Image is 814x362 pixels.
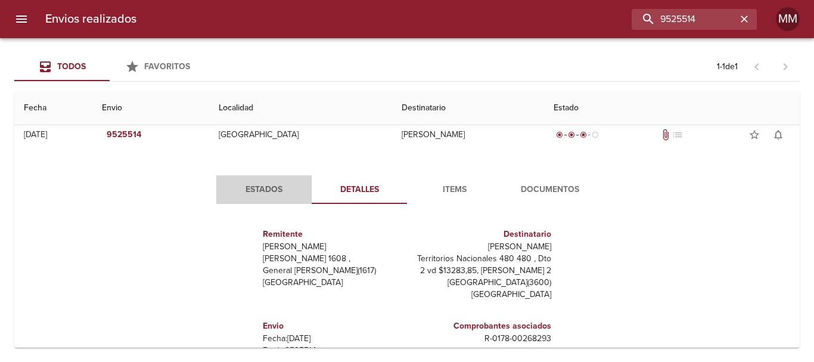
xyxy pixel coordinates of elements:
[263,320,402,333] h6: Envio
[742,60,771,72] span: Pagina anterior
[717,61,738,73] p: 1 - 1 de 1
[412,289,551,301] p: [GEOGRAPHIC_DATA]
[776,7,800,31] div: MM
[414,182,495,197] span: Items
[102,124,146,146] button: 9525514
[554,129,601,141] div: En viaje
[412,333,551,345] p: R - 0178 - 00268293
[766,123,790,147] button: Activar notificaciones
[263,253,402,265] p: [PERSON_NAME] 1608 ,
[263,277,402,289] p: [GEOGRAPHIC_DATA]
[412,277,551,289] p: [GEOGRAPHIC_DATA] ( 3600 )
[92,91,209,125] th: Envio
[544,91,800,125] th: Estado
[319,182,400,197] span: Detalles
[263,265,402,277] p: General [PERSON_NAME] ( 1617 )
[7,5,36,33] button: menu
[392,113,544,156] td: [PERSON_NAME]
[263,228,402,241] h6: Remitente
[592,131,599,138] span: radio_button_unchecked
[223,182,305,197] span: Estados
[742,123,766,147] button: Agregar a favoritos
[632,9,737,30] input: buscar
[14,91,92,125] th: Fecha
[107,128,141,143] em: 9525514
[14,52,205,81] div: Tabs Envios
[412,241,551,253] p: [PERSON_NAME]
[580,131,587,138] span: radio_button_checked
[263,241,402,253] p: [PERSON_NAME]
[568,131,575,138] span: radio_button_checked
[660,129,672,141] span: Tiene documentos adjuntos
[556,131,563,138] span: radio_button_checked
[412,253,551,277] p: Territorios Nacionales 480 480 , Dto 2 vd $13283,85, [PERSON_NAME] 2
[209,113,392,156] td: [GEOGRAPHIC_DATA]
[412,320,551,333] h6: Comprobantes asociados
[263,333,402,345] p: Fecha: [DATE]
[509,182,591,197] span: Documentos
[144,61,190,72] span: Favoritos
[24,129,47,140] div: [DATE]
[209,91,392,125] th: Localidad
[672,129,683,141] span: No tiene pedido asociado
[776,7,800,31] div: Abrir información de usuario
[748,129,760,141] span: star_border
[771,52,800,81] span: Pagina siguiente
[772,129,784,141] span: notifications_none
[216,175,598,204] div: Tabs detalle de guia
[412,228,551,241] h6: Destinatario
[57,61,86,72] span: Todos
[392,91,544,125] th: Destinatario
[263,345,402,357] p: Envío: 9525514
[45,10,136,29] h6: Envios realizados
